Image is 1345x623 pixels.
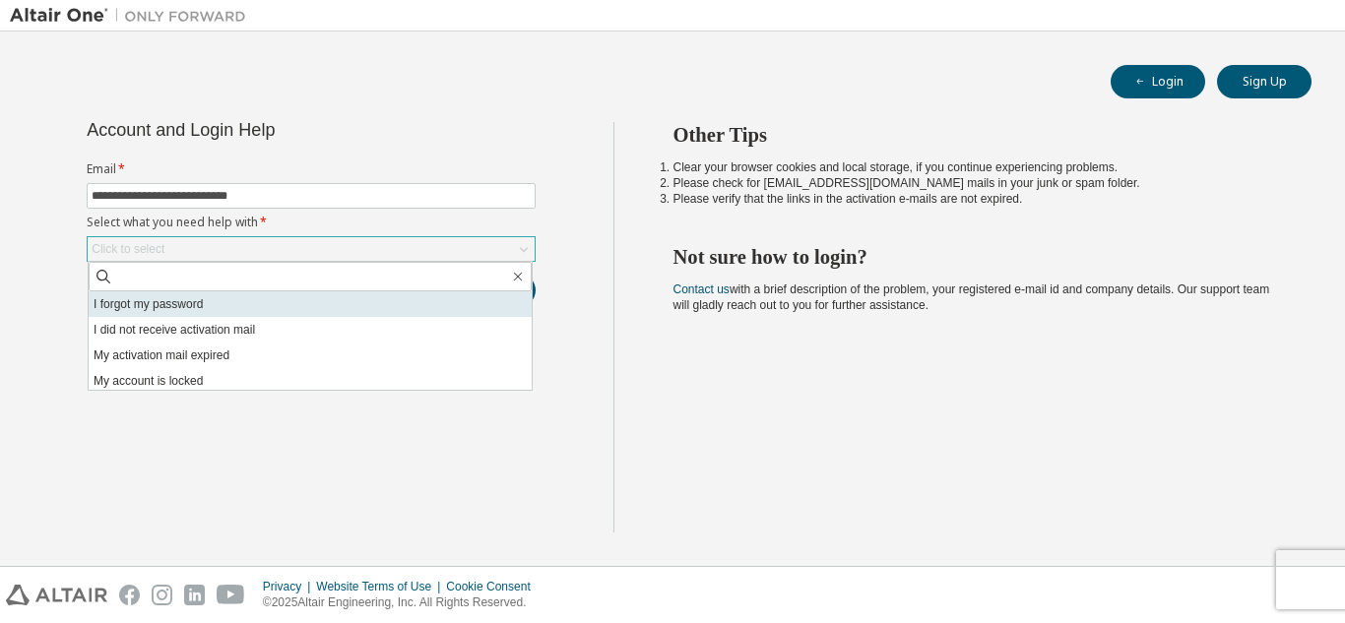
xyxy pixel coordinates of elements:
[316,579,446,594] div: Website Terms of Use
[673,191,1277,207] li: Please verify that the links in the activation e-mails are not expired.
[87,161,536,177] label: Email
[673,282,730,296] a: Contact us
[88,237,535,261] div: Click to select
[673,244,1277,270] h2: Not sure how to login?
[217,585,245,605] img: youtube.svg
[89,291,532,317] li: I forgot my password
[87,215,536,230] label: Select what you need help with
[10,6,256,26] img: Altair One
[92,241,164,257] div: Click to select
[263,594,543,611] p: © 2025 Altair Engineering, Inc. All Rights Reserved.
[119,585,140,605] img: facebook.svg
[263,579,316,594] div: Privacy
[446,579,542,594] div: Cookie Consent
[673,122,1277,148] h2: Other Tips
[673,175,1277,191] li: Please check for [EMAIL_ADDRESS][DOMAIN_NAME] mails in your junk or spam folder.
[1217,65,1312,98] button: Sign Up
[152,585,172,605] img: instagram.svg
[673,159,1277,175] li: Clear your browser cookies and local storage, if you continue experiencing problems.
[87,122,446,138] div: Account and Login Help
[184,585,205,605] img: linkedin.svg
[673,282,1270,312] span: with a brief description of the problem, your registered e-mail id and company details. Our suppo...
[6,585,107,605] img: altair_logo.svg
[1111,65,1205,98] button: Login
